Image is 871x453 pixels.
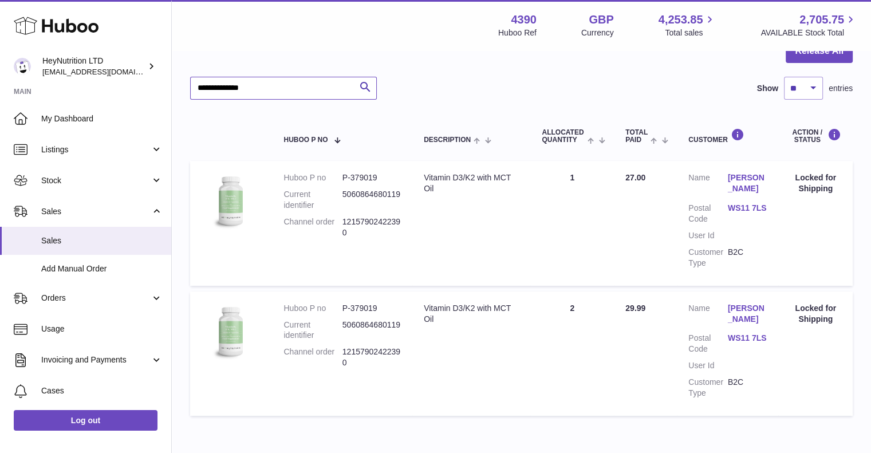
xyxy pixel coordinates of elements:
span: 4,253.85 [659,12,703,27]
div: Currency [581,27,614,38]
dt: Huboo P no [283,303,342,314]
dt: Postal Code [688,333,728,354]
span: Stock [41,175,151,186]
div: Vitamin D3/K2 with MCT Oil [424,303,519,325]
dt: User Id [688,230,728,241]
dt: User Id [688,360,728,371]
a: [PERSON_NAME] [728,172,767,194]
span: Cases [41,385,163,396]
div: Locked for Shipping [790,172,841,194]
dd: B2C [728,377,767,399]
dt: Channel order [283,216,342,238]
dd: 12157902422390 [342,346,401,368]
td: 2 [530,292,614,416]
span: entries [829,83,853,94]
dd: B2C [728,247,767,269]
span: Invoicing and Payments [41,354,151,365]
img: 43901725566257.jpg [202,303,259,360]
span: Listings [41,144,151,155]
dd: 5060864680119 [342,320,401,341]
a: Log out [14,410,157,431]
dd: 5060864680119 [342,189,401,211]
span: Total sales [665,27,716,38]
label: Show [757,83,778,94]
button: Release All [786,40,853,63]
span: 2,705.75 [799,12,844,27]
dd: 12157902422390 [342,216,401,238]
span: Sales [41,206,151,217]
div: Customer [688,128,767,144]
dt: Postal Code [688,203,728,224]
a: 4,253.85 Total sales [659,12,716,38]
span: Orders [41,293,151,304]
dt: Customer Type [688,247,728,269]
span: My Dashboard [41,113,163,124]
a: WS11 7LS [728,203,767,214]
td: 1 [530,161,614,285]
strong: GBP [589,12,613,27]
dt: Customer Type [688,377,728,399]
dt: Name [688,303,728,328]
a: [PERSON_NAME] [728,303,767,325]
span: 29.99 [625,304,645,313]
a: 2,705.75 AVAILABLE Stock Total [760,12,857,38]
dt: Current identifier [283,320,342,341]
img: info@heynutrition.com [14,58,31,75]
div: Vitamin D3/K2 with MCT Oil [424,172,519,194]
dd: P-379019 [342,172,401,183]
span: Description [424,136,471,144]
span: [EMAIL_ADDRESS][DOMAIN_NAME] [42,67,168,76]
span: Total paid [625,129,648,144]
span: ALLOCATED Quantity [542,129,584,144]
dd: P-379019 [342,303,401,314]
a: WS11 7LS [728,333,767,344]
div: Huboo Ref [498,27,537,38]
span: Add Manual Order [41,263,163,274]
dt: Current identifier [283,189,342,211]
span: Usage [41,324,163,334]
div: HeyNutrition LTD [42,56,145,77]
span: AVAILABLE Stock Total [760,27,857,38]
span: 27.00 [625,173,645,182]
dt: Name [688,172,728,197]
strong: 4390 [511,12,537,27]
div: Action / Status [790,128,841,144]
dt: Huboo P no [283,172,342,183]
dt: Channel order [283,346,342,368]
div: Locked for Shipping [790,303,841,325]
span: Sales [41,235,163,246]
img: 43901725566257.jpg [202,172,259,230]
span: Huboo P no [283,136,328,144]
